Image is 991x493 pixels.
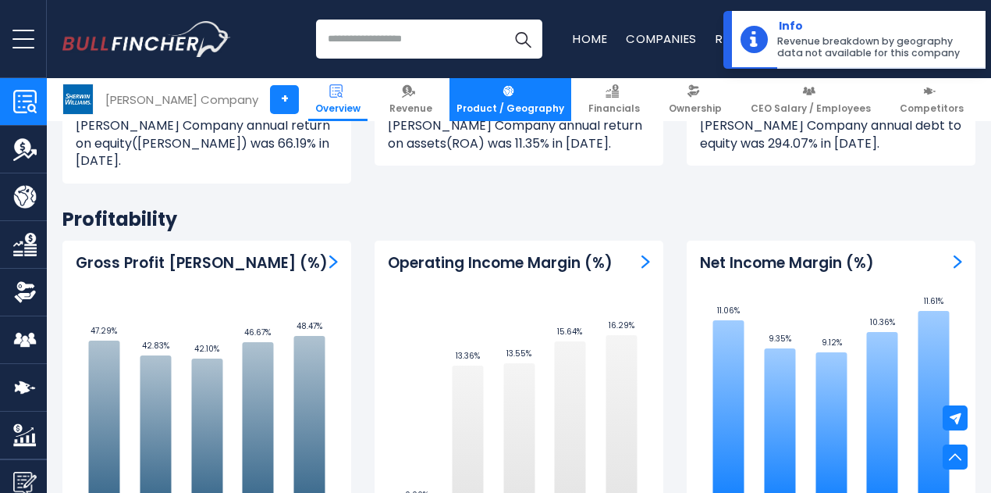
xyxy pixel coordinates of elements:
[382,78,439,121] a: Revenue
[62,21,230,57] a: Go to homepage
[557,326,582,338] text: 15.64%
[662,78,729,121] a: Ownership
[506,348,531,359] text: 13.55%
[893,78,971,121] a: Competitors
[13,280,37,304] img: Ownership
[700,254,874,273] h3: Net Income Margin (%)
[954,254,962,269] a: Net Income Margin
[308,78,368,121] a: Overview
[669,102,722,115] span: Ownership
[194,343,219,355] text: 42.10%
[900,102,964,115] span: Competitors
[142,340,169,352] text: 42.83%
[315,102,361,115] span: Overview
[641,254,650,269] a: Operating Income Margin
[297,320,322,332] text: 48.47%
[449,78,571,121] a: Product / Geography
[76,117,338,170] p: [PERSON_NAME] Company annual return on equity([PERSON_NAME]) was 66.19% in [DATE].
[388,117,650,152] p: [PERSON_NAME] Company annual return on assets(ROA) was 11.35% in [DATE].
[503,20,542,59] button: Search
[63,84,93,114] img: SHW logo
[105,91,258,109] div: [PERSON_NAME] Company
[62,21,231,57] img: Bullfincher logo
[389,102,432,115] span: Revenue
[91,325,117,337] text: 47.29%
[751,102,871,115] span: CEO Salary / Employees
[822,337,842,348] text: 9.12%
[924,295,943,307] text: 11.61%
[62,207,975,231] h2: Profitability
[76,254,328,273] h3: Gross Profit [PERSON_NAME] (%)
[329,254,338,269] a: Gross Profit Margin
[270,85,299,114] a: +
[717,305,740,316] text: 11.06%
[588,102,640,115] span: Financials
[388,254,613,273] h3: Operating Income Margin (%)
[609,320,634,331] text: 16.29%
[769,333,791,345] text: 9.35%
[716,30,769,47] a: Ranking
[573,30,607,47] a: Home
[244,327,271,338] text: 46.67%
[456,102,564,115] span: Product / Geography
[870,316,895,328] text: 10.36%
[777,35,968,59] span: Revenue breakdown by geography data not available for this company
[700,117,962,152] p: [PERSON_NAME] Company annual debt to equity was 294.07% in [DATE].
[581,78,647,121] a: Financials
[744,78,878,121] a: CEO Salary / Employees
[779,20,967,34] strong: Info
[626,30,697,47] a: Companies
[456,350,480,362] text: 13.36%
